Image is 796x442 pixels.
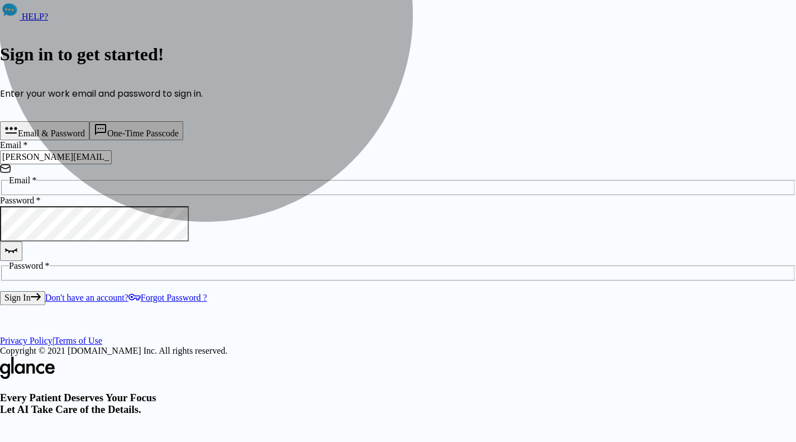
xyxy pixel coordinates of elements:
span: | [53,336,54,345]
a: Don't have an account? [45,293,128,302]
button: One-Time Passcode [89,121,183,140]
span: Email * [9,175,36,185]
span: Password * [9,261,50,270]
a: Terms of Use [54,336,102,345]
a: Forgot Password ? [128,293,207,302]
